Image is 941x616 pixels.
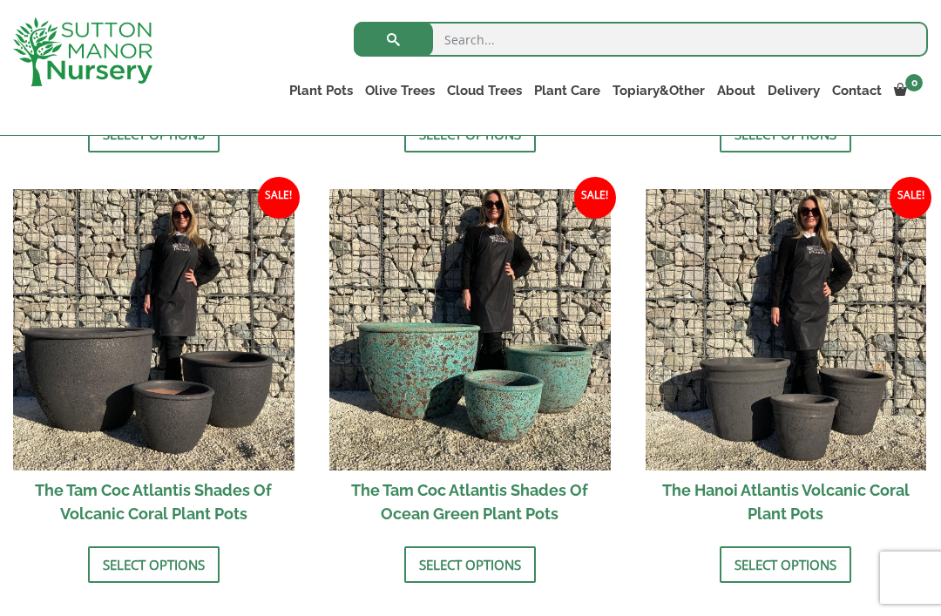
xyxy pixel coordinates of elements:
[646,189,927,470] img: The Hanoi Atlantis Volcanic Coral Plant Pots
[359,78,441,103] a: Olive Trees
[888,78,928,103] a: 0
[283,78,359,103] a: Plant Pots
[711,78,762,103] a: About
[905,74,923,91] span: 0
[646,470,927,533] h2: The Hanoi Atlantis Volcanic Coral Plant Pots
[13,189,294,470] img: The Tam Coc Atlantis Shades Of Volcanic Coral Plant Pots
[13,17,152,86] img: logo
[88,546,220,583] a: Select options for “The Tam Coc Atlantis Shades Of Volcanic Coral Plant Pots”
[13,189,294,533] a: Sale! The Tam Coc Atlantis Shades Of Volcanic Coral Plant Pots
[404,546,536,583] a: Select options for “The Tam Coc Atlantis Shades Of Ocean Green Plant Pots”
[606,78,711,103] a: Topiary&Other
[441,78,528,103] a: Cloud Trees
[258,177,300,219] span: Sale!
[329,189,611,533] a: Sale! The Tam Coc Atlantis Shades Of Ocean Green Plant Pots
[762,78,826,103] a: Delivery
[354,22,928,57] input: Search...
[720,546,851,583] a: Select options for “The Hanoi Atlantis Volcanic Coral Plant Pots”
[13,470,294,533] h2: The Tam Coc Atlantis Shades Of Volcanic Coral Plant Pots
[574,177,616,219] span: Sale!
[826,78,888,103] a: Contact
[329,189,611,470] img: The Tam Coc Atlantis Shades Of Ocean Green Plant Pots
[329,470,611,533] h2: The Tam Coc Atlantis Shades Of Ocean Green Plant Pots
[646,189,927,533] a: Sale! The Hanoi Atlantis Volcanic Coral Plant Pots
[890,177,931,219] span: Sale!
[528,78,606,103] a: Plant Care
